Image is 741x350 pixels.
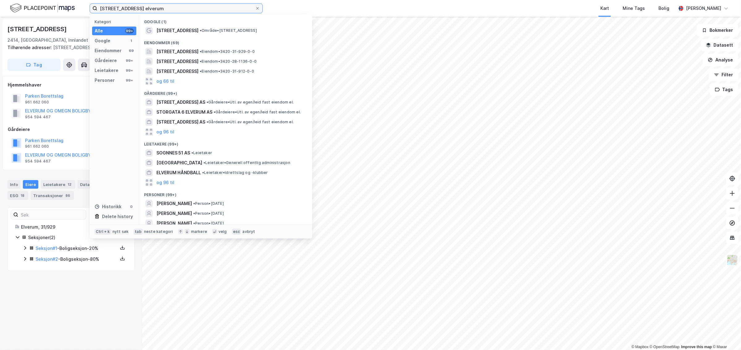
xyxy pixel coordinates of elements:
[95,77,115,84] div: Personer
[156,200,192,207] span: [PERSON_NAME]
[19,192,26,199] div: 18
[156,159,202,167] span: [GEOGRAPHIC_DATA]
[156,68,198,75] span: [STREET_ADDRESS]
[95,47,121,54] div: Eiendommer
[23,180,38,189] div: Eiere
[156,58,198,65] span: [STREET_ADDRESS]
[207,100,294,105] span: Gårdeiere • Utl. av egen/leid fast eiendom el.
[95,57,117,64] div: Gårdeiere
[207,120,208,124] span: •
[7,59,61,71] button: Tag
[697,24,739,36] button: Bokmerker
[95,37,110,44] div: Google
[139,188,312,199] div: Personer (99+)
[710,320,741,350] iframe: Chat Widget
[7,36,88,44] div: 2414, [GEOGRAPHIC_DATA], Innlandet
[200,49,255,54] span: Eiendom • 3420-31-929-0-0
[681,345,712,349] a: Improve this map
[623,5,645,12] div: Mine Tags
[7,45,53,50] span: Tilhørende adresser:
[36,245,118,252] div: - Boligseksjon - 20%
[21,223,127,231] div: Elverum, 31/929
[200,28,257,33] span: Område • [STREET_ADDRESS]
[156,118,205,126] span: [STREET_ADDRESS] AS
[232,229,241,235] div: esc
[125,68,134,73] div: 99+
[125,28,134,33] div: 99+
[191,150,212,155] span: Leietaker
[102,213,133,220] div: Delete history
[193,211,195,216] span: •
[36,246,57,251] a: Seksjon#1
[7,191,28,200] div: ESG
[709,69,739,81] button: Filter
[129,204,134,209] div: 0
[25,144,49,149] div: 961 662 060
[139,137,312,148] div: Leietakere (99+)
[242,229,255,234] div: avbryt
[156,179,174,186] button: og 96 til
[36,255,118,263] div: - Boligseksjon - 80%
[156,99,205,106] span: [STREET_ADDRESS] AS
[139,15,312,26] div: Google (1)
[200,59,257,64] span: Eiendom • 3420-28-1136-0-0
[156,48,198,55] span: [STREET_ADDRESS]
[650,345,680,349] a: OpenStreetMap
[113,229,129,234] div: nytt søk
[7,24,68,34] div: [STREET_ADDRESS]
[203,160,205,165] span: •
[214,110,301,115] span: Gårdeiere • Utl. av egen/leid fast eiendom el.
[686,5,721,12] div: [PERSON_NAME]
[191,229,207,234] div: markere
[207,120,294,124] span: Gårdeiere • Utl. av egen/leid fast eiendom el.
[156,149,190,157] span: SOGNNES 51 AS
[95,19,136,24] div: Kategori
[191,150,193,155] span: •
[8,126,134,133] div: Gårdeiere
[703,54,739,66] button: Analyse
[156,220,192,227] span: [PERSON_NAME]
[200,69,202,74] span: •
[219,229,227,234] div: velg
[193,211,224,216] span: Person • [DATE]
[214,110,215,114] span: •
[701,39,739,51] button: Datasett
[95,67,118,74] div: Leietakere
[193,201,224,206] span: Person • [DATE]
[632,345,649,349] a: Mapbox
[129,38,134,43] div: 1
[193,221,195,226] span: •
[202,170,268,175] span: Leietaker • Idrettslag og -klubber
[139,36,312,47] div: Eiendommer (69)
[726,254,738,266] img: Z
[97,4,255,13] input: Søk på adresse, matrikkel, gårdeiere, leietakere eller personer
[156,128,174,136] button: og 96 til
[8,81,134,89] div: Hjemmelshaver
[28,234,127,241] div: Seksjoner ( 2 )
[156,169,201,176] span: ELVERUM HÅNDBALL
[129,48,134,53] div: 69
[134,229,143,235] div: tab
[7,44,130,51] div: [STREET_ADDRESS]
[95,229,111,235] div: Ctrl + k
[25,115,51,120] div: 954 594 467
[156,108,212,116] span: STORGATA 6 ELVERUM AS
[658,5,669,12] div: Bolig
[193,201,195,206] span: •
[202,170,204,175] span: •
[139,86,312,97] div: Gårdeiere (99+)
[710,83,739,96] button: Tags
[25,159,51,164] div: 954 594 467
[95,203,121,210] div: Historikk
[200,59,202,64] span: •
[18,210,86,219] input: Søk
[156,78,174,85] button: og 66 til
[7,180,20,189] div: Info
[125,78,134,83] div: 99+
[78,180,101,189] div: Datasett
[64,192,71,199] div: 86
[200,69,254,74] span: Eiendom • 3420-31-912-0-0
[66,181,73,188] div: 12
[193,221,224,226] span: Person • [DATE]
[144,229,173,234] div: neste kategori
